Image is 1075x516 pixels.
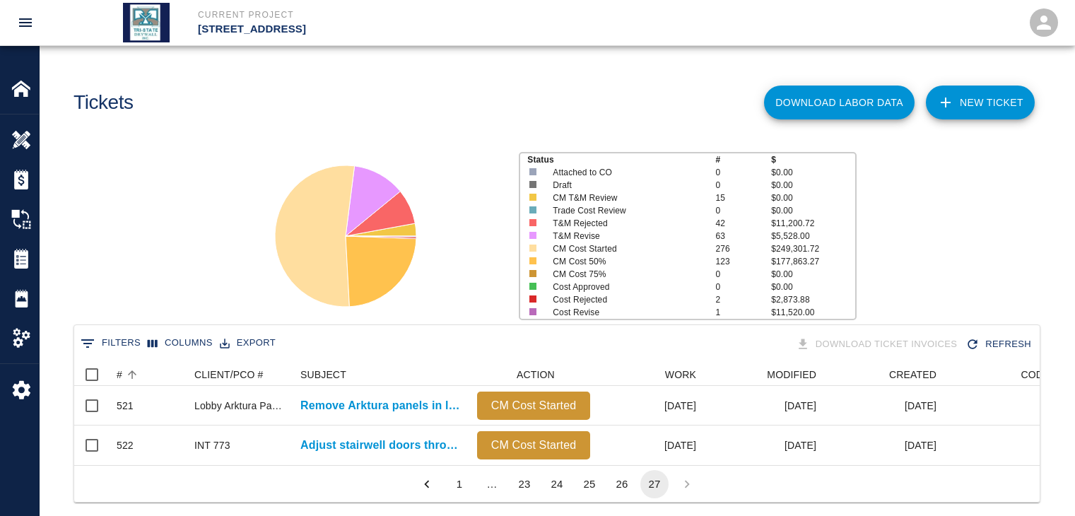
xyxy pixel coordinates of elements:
[767,363,816,386] div: MODIFIED
[575,470,604,498] button: Go to page 25
[715,153,771,166] p: #
[122,365,142,385] button: Sort
[411,470,703,498] nav: pagination navigation
[715,255,771,268] p: 123
[77,332,144,355] button: Show filters
[640,470,669,498] button: page 27
[771,217,854,230] p: $11,200.72
[553,179,699,192] p: Draft
[963,332,1037,357] div: Refresh the list
[703,386,823,426] div: [DATE]
[597,386,703,426] div: [DATE]
[715,192,771,204] p: 15
[110,363,187,386] div: #
[216,332,279,354] button: Export
[553,281,699,293] p: Cost Approved
[793,332,963,357] div: Tickets download in groups of 15
[300,437,463,454] a: Adjust stairwell doors throughout building due to pressure difference at...
[715,179,771,192] p: 0
[483,437,585,454] p: CM Cost Started
[771,166,854,179] p: $0.00
[715,242,771,255] p: 276
[553,230,699,242] p: T&M Revise
[553,293,699,306] p: Cost Rejected
[117,438,134,452] div: 522
[703,363,823,386] div: MODIFIED
[771,153,854,166] p: $
[445,470,474,498] button: Go to page 1
[715,306,771,319] p: 1
[715,166,771,179] p: 0
[483,397,585,414] p: CM Cost Started
[187,363,293,386] div: CLIENT/PCO #
[123,3,170,42] img: Tri State Drywall
[963,332,1037,357] button: Refresh
[413,470,441,498] button: Go to previous page
[553,242,699,255] p: CM Cost Started
[771,306,854,319] p: $11,520.00
[665,363,696,386] div: WORK
[194,438,230,452] div: INT 773
[198,21,614,37] p: [STREET_ADDRESS]
[597,426,703,465] div: [DATE]
[715,230,771,242] p: 63
[293,363,470,386] div: SUBJECT
[553,268,699,281] p: CM Cost 75%
[8,6,42,40] button: open drawer
[771,255,854,268] p: $177,863.27
[944,363,1064,386] div: CODES
[715,281,771,293] p: 0
[198,8,614,21] p: Current Project
[771,230,854,242] p: $5,528.00
[553,306,699,319] p: Cost Revise
[194,363,264,386] div: CLIENT/PCO #
[517,363,555,386] div: ACTION
[553,204,699,217] p: Trade Cost Review
[715,204,771,217] p: 0
[771,204,854,217] p: $0.00
[764,86,915,119] button: Download Labor Data
[715,268,771,281] p: 0
[823,363,944,386] div: CREATED
[823,426,944,465] div: [DATE]
[771,281,854,293] p: $0.00
[194,399,286,413] div: Lobby Arktura Panel Removal
[1021,363,1057,386] div: CODES
[823,386,944,426] div: [DATE]
[553,192,699,204] p: CM T&M Review
[771,293,854,306] p: $2,873.88
[553,166,699,179] p: Attached to CO
[478,476,506,491] div: …
[300,363,346,386] div: SUBJECT
[144,332,216,354] button: Select columns
[300,397,463,414] a: Remove Arktura panels in lobby and cut drywall out to...
[597,363,703,386] div: WORK
[926,86,1035,119] a: NEW TICKET
[771,192,854,204] p: $0.00
[1004,448,1075,516] iframe: Chat Widget
[553,217,699,230] p: T&M Rejected
[527,153,715,166] p: Status
[117,399,134,413] div: 521
[608,470,636,498] button: Go to page 26
[771,179,854,192] p: $0.00
[74,91,134,115] h1: Tickets
[117,363,122,386] div: #
[470,363,597,386] div: ACTION
[510,470,539,498] button: Go to page 23
[703,426,823,465] div: [DATE]
[715,217,771,230] p: 42
[889,363,936,386] div: CREATED
[553,255,699,268] p: CM Cost 50%
[543,470,571,498] button: Go to page 24
[715,293,771,306] p: 2
[771,268,854,281] p: $0.00
[771,242,854,255] p: $249,301.72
